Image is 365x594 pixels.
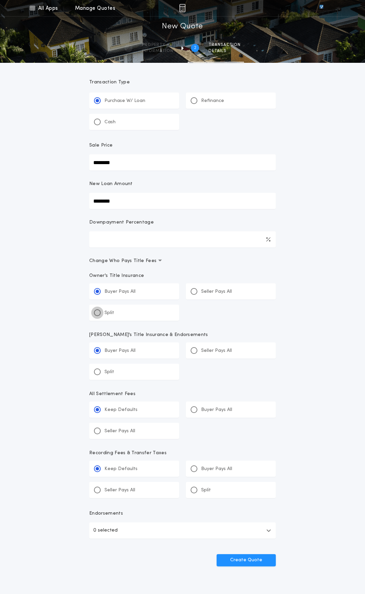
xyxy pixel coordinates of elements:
h2: 2 [194,45,196,51]
p: Split [104,310,114,316]
p: [PERSON_NAME]'s Title Insurance & Endorsements [89,332,276,338]
p: Transaction Type [89,79,276,86]
button: Change Who Pays Title Fees [89,258,276,264]
span: details [209,48,241,54]
p: Buyer Pays All [104,288,136,295]
span: Change Who Pays Title Fees [89,258,162,264]
input: Downpayment Percentage [89,231,276,248]
p: Split [201,487,211,494]
p: All Settlement Fees [89,391,276,397]
p: Purchase W/ Loan [104,98,145,104]
p: Cash [104,119,116,126]
p: Split [104,369,114,376]
button: Create Quote [217,554,276,566]
p: Keep Defaults [104,407,138,413]
p: Refinance [201,98,224,104]
p: Owner's Title Insurance [89,273,276,279]
span: information [142,48,173,54]
input: New Loan Amount [89,193,276,209]
p: Seller Pays All [104,487,135,494]
img: vs-icon [307,5,336,11]
p: New Loan Amount [89,181,133,187]
p: Seller Pays All [201,288,232,295]
button: 0 selected [89,522,276,539]
p: Recording Fees & Transfer Taxes [89,450,276,457]
input: Sale Price [89,154,276,171]
p: Buyer Pays All [201,466,232,472]
h1: New Quote [162,21,203,32]
p: Seller Pays All [201,347,232,354]
p: Sale Price [89,142,113,149]
img: img [179,4,186,12]
p: Buyer Pays All [104,347,136,354]
p: Downpayment Percentage [89,219,154,226]
p: 0 selected [93,526,118,535]
p: Endorsements [89,510,276,517]
p: Seller Pays All [104,428,135,435]
span: Transaction [209,42,241,48]
span: Property [142,42,173,48]
p: Keep Defaults [104,466,138,472]
p: Buyer Pays All [201,407,232,413]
